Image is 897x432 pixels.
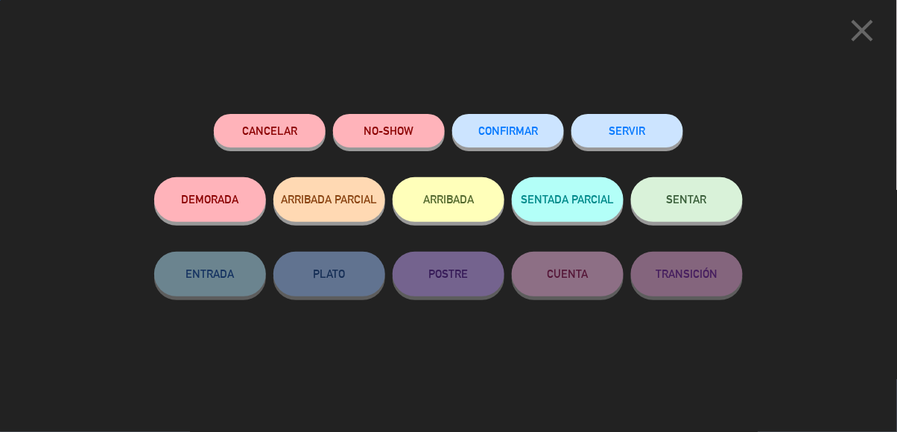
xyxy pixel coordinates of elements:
button: TRANSICIÓN [631,252,743,296]
button: ENTRADA [154,252,266,296]
button: CUENTA [512,252,624,296]
button: ARRIBADA PARCIAL [273,177,385,222]
span: ARRIBADA PARCIAL [282,193,378,206]
button: SERVIR [571,114,683,147]
i: close [844,12,881,49]
span: CONFIRMAR [478,124,538,137]
button: PLATO [273,252,385,296]
button: DEMORADA [154,177,266,222]
button: NO-SHOW [333,114,445,147]
button: SENTAR [631,177,743,222]
button: close [840,11,886,55]
button: CONFIRMAR [452,114,564,147]
button: POSTRE [393,252,504,296]
button: Cancelar [214,114,326,147]
button: SENTADA PARCIAL [512,177,624,222]
button: ARRIBADA [393,177,504,222]
span: SENTAR [667,193,707,206]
